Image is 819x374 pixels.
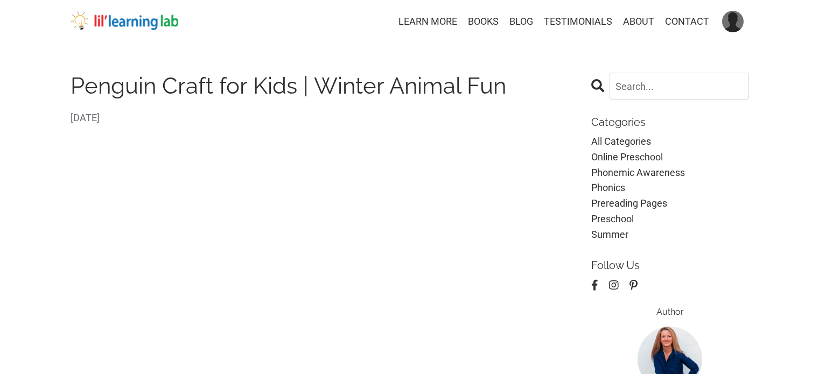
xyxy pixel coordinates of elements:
a: online preschool [591,150,749,165]
a: BOOKS [468,14,499,30]
a: phonics [591,180,749,196]
a: ABOUT [623,14,654,30]
h6: Author [591,307,749,317]
a: prereading pages [591,196,749,211]
a: summer [591,227,749,243]
a: All Categories [591,134,749,150]
img: User Avatar [722,11,744,32]
a: phonemic awareness [591,165,749,181]
input: Search... [610,73,749,100]
h1: Penguin Craft for Kids | Winter Animal Fun [71,73,576,100]
span: [DATE] [71,110,576,126]
a: CONTACT [665,14,709,30]
p: Follow Us [591,259,749,272]
a: TESTIMONIALS [544,14,612,30]
img: lil' learning lab [71,11,178,31]
p: Categories [591,116,749,129]
a: LEARN MORE [398,14,457,30]
a: BLOG [509,14,533,30]
a: preschool [591,211,749,227]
